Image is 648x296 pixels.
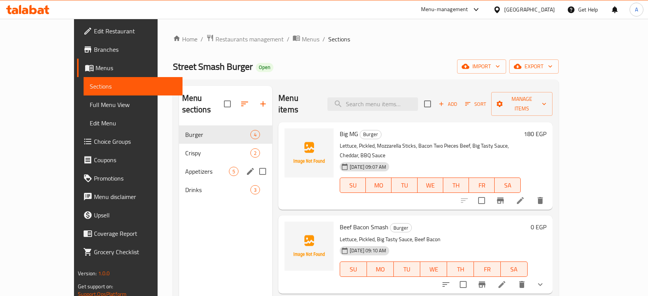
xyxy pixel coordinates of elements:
[94,137,176,146] span: Choice Groups
[77,151,182,169] a: Coupons
[78,268,97,278] span: Version:
[94,192,176,201] span: Menu disclaimer
[340,235,528,244] p: Lettuce, Pickled, Big Tasty Sauce, Beef Bacon
[515,62,553,71] span: export
[173,35,197,44] a: Home
[254,95,272,113] button: Add section
[343,180,363,191] span: SU
[182,92,224,115] h2: Menu sections
[285,128,334,178] img: Big MG
[340,178,366,193] button: SU
[343,264,364,275] span: SU
[302,35,319,44] span: Menus
[390,224,411,232] span: Burger
[179,144,273,162] div: Crispy2
[436,98,460,110] span: Add item
[474,261,501,277] button: FR
[463,98,488,110] button: Sort
[179,181,273,199] div: Drinks3
[94,174,176,183] span: Promotions
[215,35,284,44] span: Restaurants management
[436,98,460,110] button: Add
[469,178,495,193] button: FR
[516,196,525,205] a: Edit menu item
[370,264,391,275] span: MO
[347,247,389,254] span: [DATE] 09:10 AM
[250,185,260,194] div: items
[77,59,182,77] a: Menus
[84,114,182,132] a: Edit Menu
[77,224,182,243] a: Coverage Report
[491,92,553,116] button: Manage items
[90,82,176,91] span: Sections
[173,58,253,75] span: Street Smash Burger
[77,132,182,151] a: Choice Groups
[235,95,254,113] span: Sort sections
[421,180,440,191] span: WE
[90,100,176,109] span: Full Menu View
[185,130,250,139] span: Burger
[360,130,382,139] div: Burger
[95,63,176,72] span: Menus
[77,243,182,261] a: Grocery Checklist
[94,229,176,238] span: Coverage Report
[463,62,500,71] span: import
[531,275,549,294] button: show more
[472,180,492,191] span: FR
[437,100,458,109] span: Add
[328,35,350,44] span: Sections
[340,221,388,233] span: Beef Bacon Smash
[477,264,498,275] span: FR
[531,191,549,210] button: delete
[421,5,468,14] div: Menu-management
[369,180,388,191] span: MO
[340,128,358,140] span: Big MG
[447,261,474,277] button: TH
[94,26,176,36] span: Edit Restaurant
[443,178,469,193] button: TH
[418,178,443,193] button: WE
[513,275,531,294] button: delete
[340,141,521,160] p: Lettuce, Pickled, Mozzarella Sticks, Bacon Two Pieces Beef, Big Tasty Sauce, Cheddar, BBQ Sauce
[367,261,394,277] button: MO
[77,206,182,224] a: Upsell
[504,264,525,275] span: SA
[395,180,414,191] span: TU
[465,100,486,109] span: Sort
[78,281,113,291] span: Get support on:
[256,63,273,72] div: Open
[251,186,260,194] span: 3
[497,280,507,289] a: Edit menu item
[90,118,176,128] span: Edit Menu
[419,96,436,112] span: Select section
[495,178,520,193] button: SA
[94,247,176,257] span: Grocery Checklist
[420,261,447,277] button: WE
[391,178,417,193] button: TU
[287,35,289,44] li: /
[501,261,528,277] button: SA
[531,222,546,232] h6: 0 EGP
[536,280,545,289] svg: Show Choices
[366,178,391,193] button: MO
[179,122,273,202] nav: Menu sections
[498,180,517,191] span: SA
[347,163,389,171] span: [DATE] 09:07 AM
[84,77,182,95] a: Sections
[423,264,444,275] span: WE
[437,275,455,294] button: sort-choices
[293,34,319,44] a: Menus
[185,185,250,194] span: Drinks
[77,40,182,59] a: Branches
[173,34,559,44] nav: breadcrumb
[251,131,260,138] span: 4
[460,98,491,110] span: Sort items
[219,96,235,112] span: Select all sections
[185,148,250,158] span: Crispy
[77,169,182,187] a: Promotions
[77,22,182,40] a: Edit Restaurant
[473,275,491,294] button: Branch-specific-item
[394,261,421,277] button: TU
